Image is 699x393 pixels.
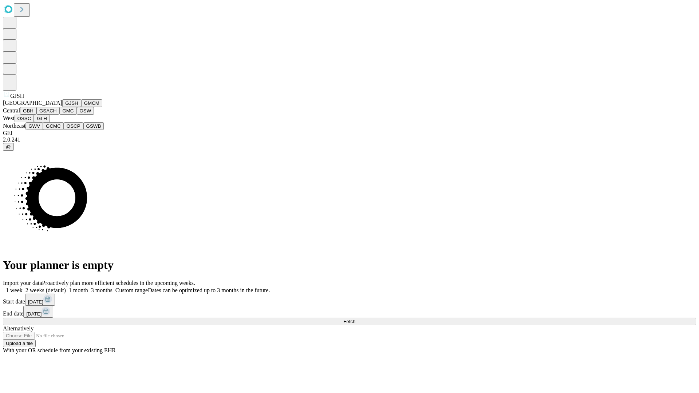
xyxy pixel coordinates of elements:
[3,325,33,332] span: Alternatively
[69,287,88,293] span: 1 month
[34,115,50,122] button: GLH
[42,280,195,286] span: Proactively plan more efficient schedules in the upcoming weeks.
[3,340,36,347] button: Upload a file
[148,287,270,293] span: Dates can be optimized up to 3 months in the future.
[25,294,55,306] button: [DATE]
[3,136,696,143] div: 2.0.241
[115,287,148,293] span: Custom range
[43,122,64,130] button: GCMC
[3,258,696,272] h1: Your planner is empty
[25,287,66,293] span: 2 weeks (default)
[26,311,42,317] span: [DATE]
[3,294,696,306] div: Start date
[3,318,696,325] button: Fetch
[10,93,24,99] span: GJSH
[343,319,355,324] span: Fetch
[3,143,14,151] button: @
[6,144,11,150] span: @
[3,347,116,353] span: With your OR schedule from your existing EHR
[59,107,76,115] button: GMC
[3,130,696,136] div: GEI
[3,107,20,114] span: Central
[83,122,104,130] button: GSWB
[64,122,83,130] button: OSCP
[25,122,43,130] button: GWV
[15,115,34,122] button: OSSC
[91,287,112,293] span: 3 months
[3,306,696,318] div: End date
[3,123,25,129] span: Northeast
[3,280,42,286] span: Import your data
[20,107,36,115] button: GBH
[36,107,59,115] button: GSACH
[6,287,23,293] span: 1 week
[77,107,94,115] button: OSW
[3,100,62,106] span: [GEOGRAPHIC_DATA]
[62,99,81,107] button: GJSH
[81,99,102,107] button: GMCM
[23,306,53,318] button: [DATE]
[28,299,43,305] span: [DATE]
[3,115,15,121] span: West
